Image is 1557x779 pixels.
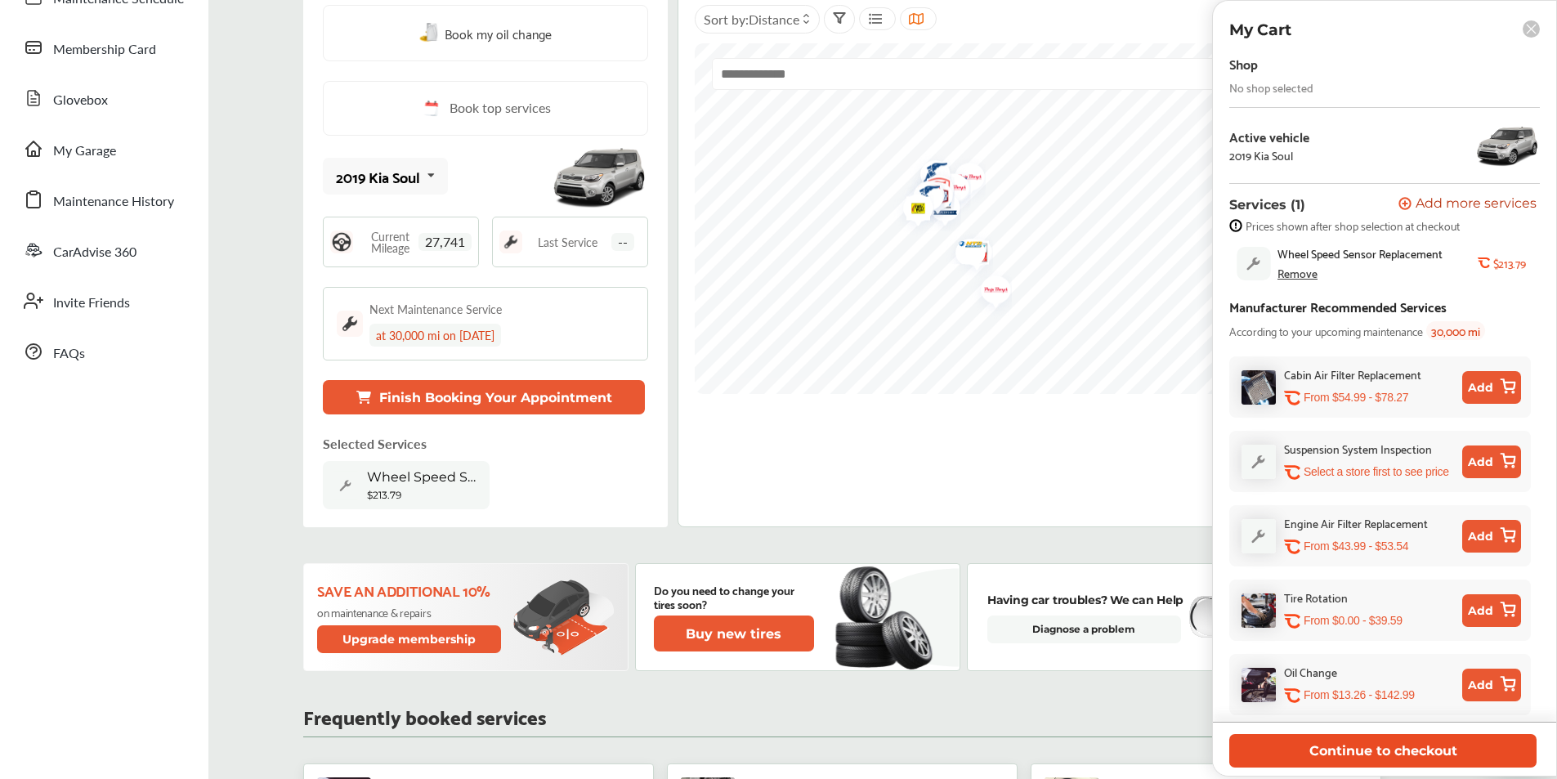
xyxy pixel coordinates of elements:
[419,23,441,43] img: oil-change.e5047c97.svg
[1229,129,1309,144] div: Active vehicle
[611,233,634,251] span: --
[891,186,932,237] div: Map marker
[704,10,799,29] span: Sort by :
[53,293,130,314] span: Invite Friends
[1284,439,1432,458] div: Suspension System Inspection
[53,242,136,263] span: CarAdvise 360
[1242,668,1276,702] img: oil-change-thumb.jpg
[53,90,108,111] span: Glovebox
[1242,445,1276,478] img: default_wrench_icon.d1a43860.svg
[369,324,501,347] div: at 30,000 mi on [DATE]
[53,191,174,213] span: Maintenance History
[15,77,192,119] a: Glovebox
[1277,247,1443,260] span: Wheel Speed Sensor Replacement
[15,330,192,373] a: FAQs
[418,233,472,251] span: 27,741
[1246,219,1460,232] span: Prices shown after shop selection at checkout
[450,98,551,119] span: Book top services
[902,173,942,225] div: Map marker
[749,10,799,29] span: Distance
[513,580,615,656] img: update-membership.81812027.svg
[943,230,987,264] img: logo-mavis.png
[1242,370,1276,405] img: cabin-air-filter-replacement-thumb.jpg
[1493,257,1526,270] b: $213.79
[367,489,401,501] b: $213.79
[361,231,418,253] span: Current Mileage
[911,167,952,218] div: Map marker
[1462,445,1521,478] button: Add
[323,380,645,414] button: Finish Booking Your Appointment
[943,230,984,264] div: Map marker
[53,343,85,365] span: FAQs
[317,581,504,599] p: Save an additional 10%
[15,178,192,221] a: Maintenance History
[695,43,1435,394] canvas: Map
[1462,520,1521,553] button: Add
[1304,613,1403,629] p: From $0.00 - $39.59
[1242,593,1276,628] img: tire-rotation-thumb.jpg
[1229,149,1293,162] div: 2019 Kia Soul
[1462,669,1521,701] button: Add
[538,236,597,248] span: Last Service
[908,151,949,199] div: Map marker
[367,469,481,485] span: Wheel Speed Sensor Replacement
[15,128,192,170] a: My Garage
[1304,539,1408,554] p: From $43.99 - $53.54
[902,173,945,225] img: logo-firestone.png
[331,471,360,500] img: default_wrench_icon.d1a43860.svg
[1462,594,1521,627] button: Add
[303,708,546,723] p: Frequently booked services
[323,81,648,136] a: Book top services
[1237,247,1271,280] img: default_wrench_icon.d1a43860.svg
[987,616,1181,643] a: Diagnose a problem
[1416,197,1537,213] span: Add more services
[1187,595,1301,639] img: diagnose-vehicle.c84bcb0a.svg
[891,186,934,237] img: logo-tires-plus.png
[1462,371,1521,404] button: Add
[317,606,504,619] p: on maintenance & repairs
[950,230,991,281] div: Map marker
[901,174,942,222] div: Map marker
[445,22,552,44] span: Book my oil change
[1229,20,1291,39] p: My Cart
[1229,295,1447,317] div: Manufacturer Recommended Services
[901,174,944,222] img: logo-goodyear.png
[908,151,951,199] img: logo-goodyear.png
[969,267,1009,319] div: Map marker
[654,616,814,651] button: Buy new tires
[1229,81,1313,94] div: No shop selected
[1398,197,1537,213] button: Add more services
[15,26,192,69] a: Membership Card
[1426,321,1485,340] span: 30,000 mi
[1284,662,1337,681] div: Oil Change
[1277,266,1318,280] div: Remove
[987,591,1183,609] p: Having car troubles? We can Help
[53,141,116,162] span: My Garage
[317,625,502,653] button: Upgrade membership
[1229,52,1258,74] div: Shop
[1229,734,1537,768] button: Continue to checkout
[969,267,1012,319] img: logo-pepboys.png
[1304,687,1415,703] p: From $13.26 - $142.99
[53,39,156,60] span: Membership Card
[1284,588,1348,607] div: Tire Rotation
[942,154,983,206] div: Map marker
[15,229,192,271] a: CarAdvise 360
[330,231,353,253] img: steering_logo
[910,173,951,225] div: Map marker
[942,154,986,206] img: logo-pepboys.png
[1304,390,1408,405] p: From $54.99 - $78.27
[1229,321,1423,340] span: According to your upcoming maintenance
[323,434,427,453] p: Selected Services
[1229,197,1305,213] p: Services (1)
[15,280,192,322] a: Invite Friends
[1229,219,1242,232] img: info-strock.ef5ea3fe.svg
[499,231,522,253] img: maintenance_logo
[550,140,648,213] img: mobile_12967_st0640_046.jpg
[1242,519,1276,553] img: default_wrench_icon.d1a43860.svg
[337,311,363,337] img: maintenance_logo
[420,98,441,119] img: cal_icon.0803b883.svg
[1284,513,1428,532] div: Engine Air Filter Replacement
[918,185,959,231] div: Map marker
[369,301,502,317] div: Next Maintenance Service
